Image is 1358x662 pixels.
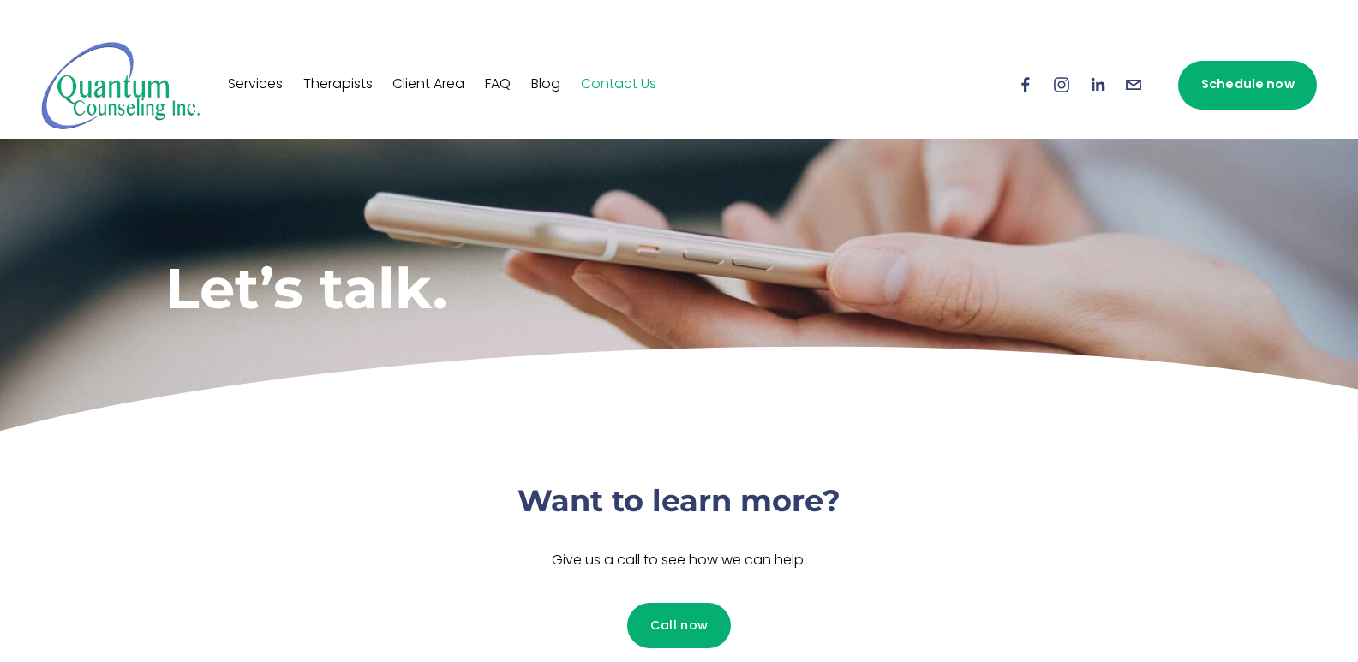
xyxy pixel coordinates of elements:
a: LinkedIn [1088,75,1107,94]
a: Call now [627,603,731,648]
a: Therapists [303,71,373,98]
a: Contact Us [581,71,656,98]
h3: Want to learn more? [422,481,936,522]
a: Client Area [392,71,464,98]
a: Services [228,71,283,98]
a: FAQ [485,71,511,98]
a: Blog [531,71,560,98]
a: Schedule now [1178,61,1317,110]
a: Instagram [1052,75,1071,94]
a: info@quantumcounselinginc.com [1124,75,1143,94]
a: Facebook [1016,75,1035,94]
p: Give us a call to see how we can help. [422,549,936,574]
h1: Let’s talk. [165,253,936,322]
img: Quantum Counseling Inc. | Change starts here. [41,40,201,130]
